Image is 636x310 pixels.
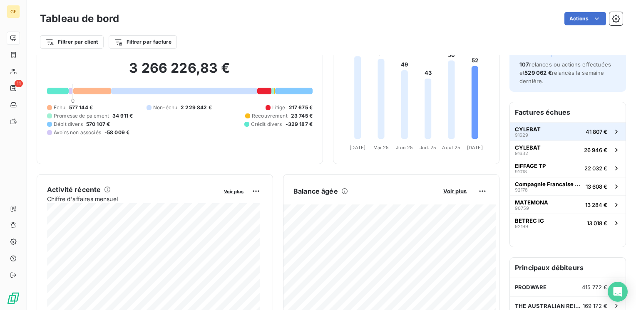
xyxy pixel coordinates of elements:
[510,122,626,140] button: CYLEBAT9162941 807 €
[519,61,611,84] span: relances ou actions effectuées et relancés la semaine dernière.
[181,104,212,111] span: 2 229 842 €
[86,121,110,128] span: 570 107 €
[40,11,119,26] h3: Tableau de bord
[515,224,528,229] span: 92199
[54,121,83,128] span: Débit divers
[586,128,607,135] span: 41 807 €
[583,303,607,309] span: 169 172 €
[420,145,436,150] tspan: Juil. 25
[47,60,313,85] h2: 3 266 226,83 €
[510,177,626,195] button: Compagnie Francaise d'Informatique9217813 608 €
[515,303,583,309] span: THE AUSTRALIAN REINFORCING COMPANY
[515,284,547,290] span: PRODWARE
[515,199,548,206] span: MATEMONA
[272,104,286,111] span: Litige
[286,121,313,128] span: -329 187 €
[443,188,467,194] span: Voir plus
[441,187,469,195] button: Voir plus
[584,147,607,153] span: 26 946 €
[373,145,389,150] tspan: Mai 25
[293,186,338,196] h6: Balance âgée
[510,102,626,122] h6: Factures échues
[104,129,129,136] span: -58 009 €
[7,292,20,305] img: Logo LeanPay
[71,97,75,104] span: 0
[510,195,626,214] button: MATEMONA9075913 284 €
[289,104,313,111] span: 217 675 €
[515,162,546,169] span: EIFFAGE TP
[251,121,282,128] span: Crédit divers
[291,112,313,120] span: 23 745 €
[582,284,607,290] span: 415 772 €
[515,151,528,156] span: 91632
[608,282,628,302] div: Open Intercom Messenger
[510,214,626,232] button: BETREC IG9219913 018 €
[47,194,218,203] span: Chiffre d'affaires mensuel
[515,169,527,174] span: 91018
[524,69,552,76] span: 529 062 €
[47,185,101,194] h6: Activité récente
[515,133,528,138] span: 91629
[515,126,541,133] span: CYLEBAT
[584,165,607,172] span: 22 032 €
[585,202,607,208] span: 13 284 €
[510,159,626,177] button: EIFFAGE TP9101822 032 €
[109,35,177,49] button: Filtrer par facture
[396,145,413,150] tspan: Juin 25
[515,187,528,192] span: 92178
[510,258,626,278] h6: Principaux débiteurs
[7,5,20,18] div: GF
[515,144,541,151] span: CYLEBAT
[515,217,544,224] span: BETREC IG
[564,12,606,25] button: Actions
[515,181,582,187] span: Compagnie Francaise d'Informatique
[224,189,243,194] span: Voir plus
[221,187,246,195] button: Voir plus
[515,206,529,211] span: 90759
[587,220,607,226] span: 13 018 €
[69,104,93,111] span: 577 144 €
[467,145,483,150] tspan: [DATE]
[519,61,529,68] span: 107
[442,145,460,150] tspan: Août 25
[15,80,23,87] span: 11
[40,35,104,49] button: Filtrer par client
[112,112,133,120] span: 34 911 €
[153,104,177,111] span: Non-échu
[510,140,626,159] button: CYLEBAT9163226 946 €
[54,104,66,111] span: Échu
[54,112,109,120] span: Promesse de paiement
[54,129,101,136] span: Avoirs non associés
[350,145,365,150] tspan: [DATE]
[252,112,288,120] span: Recouvrement
[586,183,607,190] span: 13 608 €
